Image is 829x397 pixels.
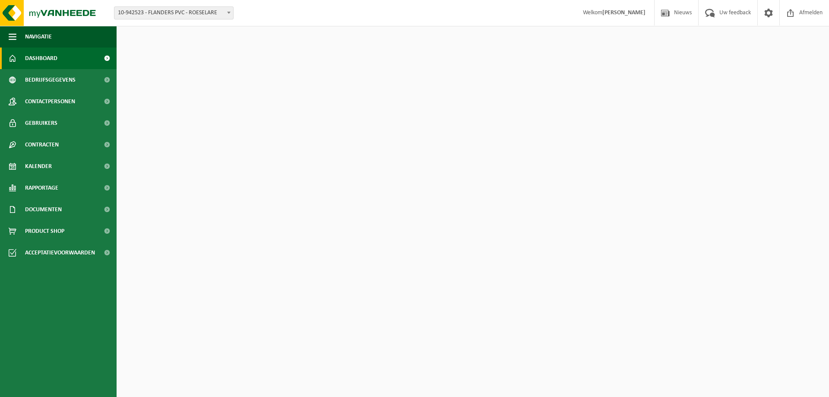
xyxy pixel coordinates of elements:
span: Gebruikers [25,112,57,134]
span: Dashboard [25,48,57,69]
span: 10-942523 - FLANDERS PVC - ROESELARE [114,6,234,19]
span: Product Shop [25,220,64,242]
strong: [PERSON_NAME] [602,10,645,16]
span: 10-942523 - FLANDERS PVC - ROESELARE [114,7,233,19]
span: Contactpersonen [25,91,75,112]
span: Documenten [25,199,62,220]
span: Acceptatievoorwaarden [25,242,95,264]
span: Contracten [25,134,59,156]
span: Navigatie [25,26,52,48]
span: Rapportage [25,177,58,199]
span: Bedrijfsgegevens [25,69,76,91]
span: Kalender [25,156,52,177]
